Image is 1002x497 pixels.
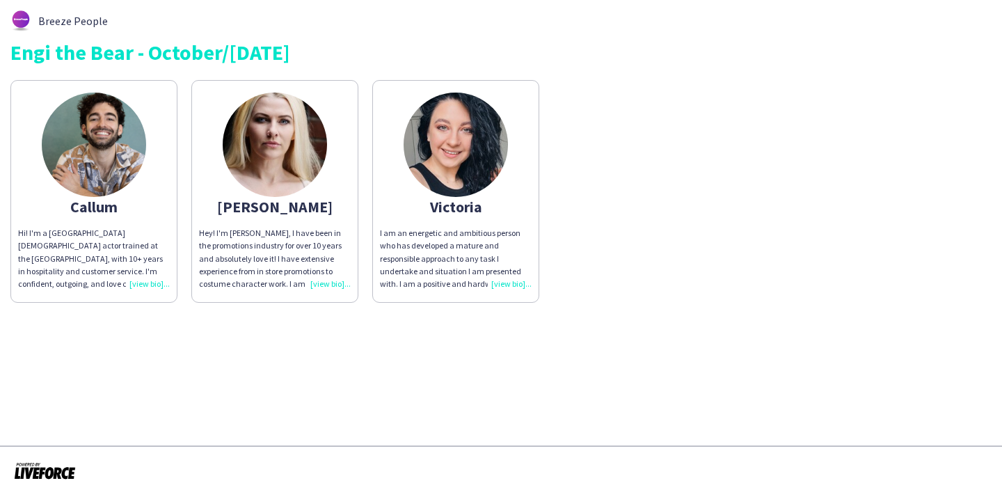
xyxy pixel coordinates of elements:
img: thumb-6645e155a637e.jpeg [223,93,327,197]
div: Victoria [380,200,532,213]
img: Powered by Liveforce [14,461,76,480]
div: Engi the Bear - October/[DATE] [10,42,992,63]
div: I am an energetic and ambitious person who has developed a mature and responsible approach to any... [380,227,532,290]
span: Breeze People [38,15,108,27]
img: thumb-60c1f4ee20145.jpg [404,93,508,197]
img: thumb-d05b7dd7-4216-4ba9-863e-27c561d38312.png [42,93,146,197]
p: Hi! I'm a [GEOGRAPHIC_DATA][DEMOGRAPHIC_DATA] actor trained at the [GEOGRAPHIC_DATA], with 10+ ye... [18,227,170,290]
span: Hey! I'm [PERSON_NAME], I have been in the promotions industry for over 10 years and absolutely l... [199,228,346,314]
div: [PERSON_NAME] [199,200,351,213]
div: Callum [18,200,170,213]
img: thumb-62876bd588459.png [10,10,31,31]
